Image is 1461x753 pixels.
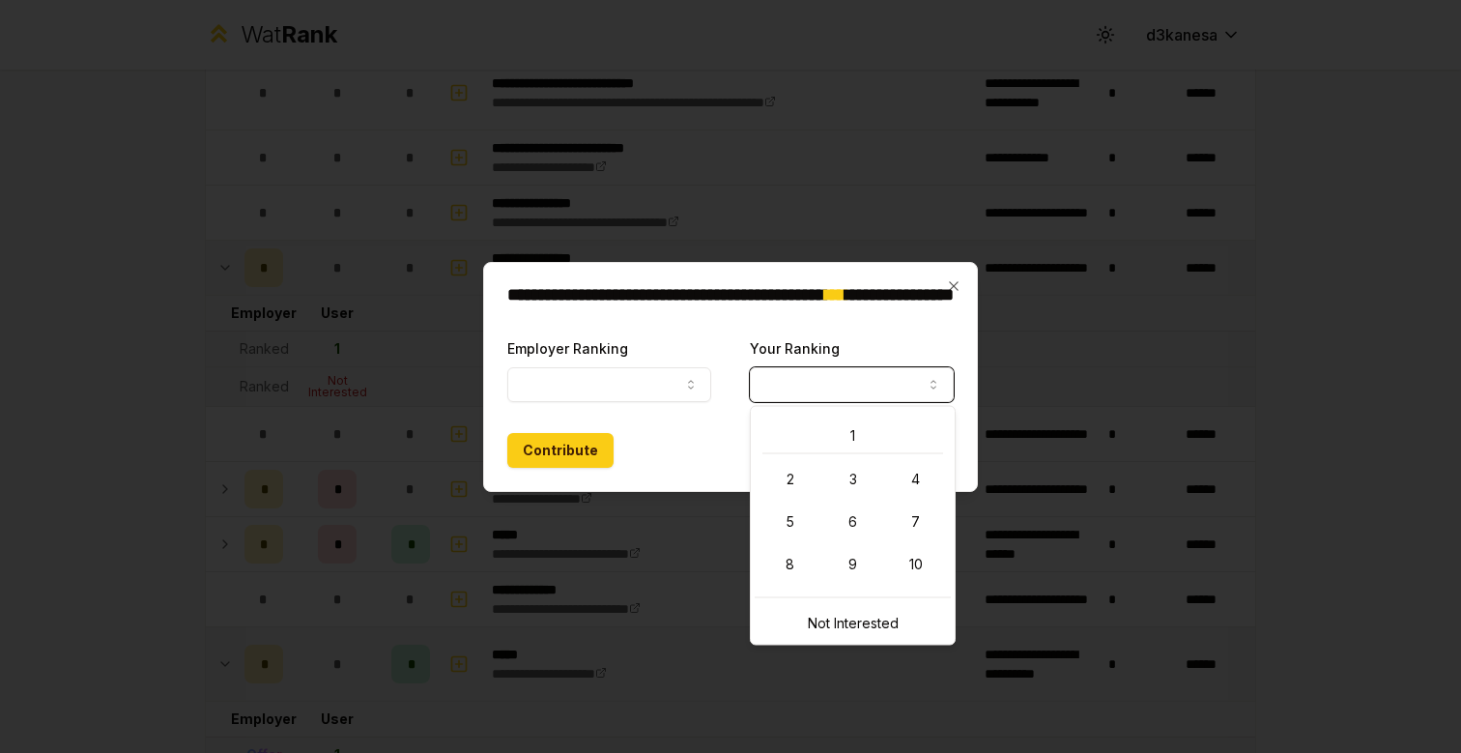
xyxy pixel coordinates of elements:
span: 9 [848,555,857,574]
span: 1 [850,426,855,446]
span: 5 [787,512,794,532]
span: 6 [848,512,857,532]
span: 2 [787,470,794,489]
span: 8 [786,555,794,574]
span: 4 [911,470,920,489]
span: Not Interested [808,614,899,633]
span: 7 [911,512,920,532]
label: Employer Ranking [507,340,628,357]
button: Contribute [507,433,614,468]
span: 10 [909,555,923,574]
label: Your Ranking [750,340,840,357]
span: 3 [849,470,857,489]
